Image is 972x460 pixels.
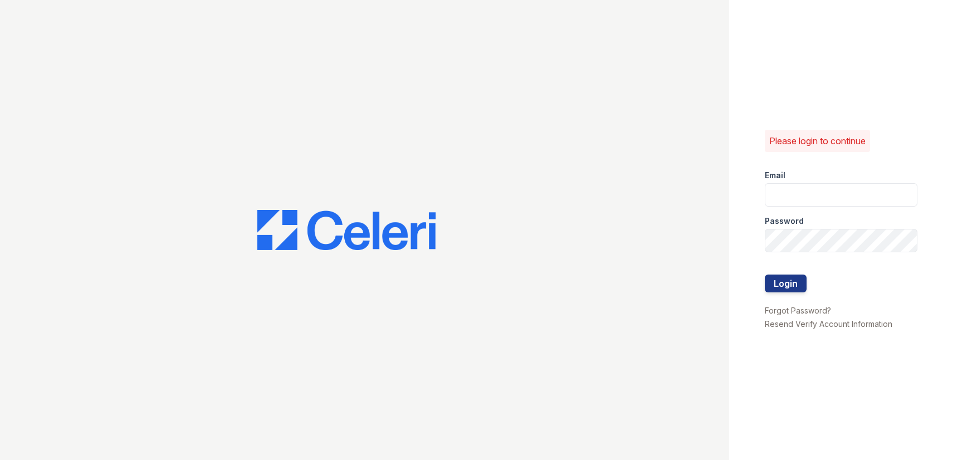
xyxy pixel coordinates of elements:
[765,170,785,181] label: Email
[765,306,831,315] a: Forgot Password?
[769,134,866,148] p: Please login to continue
[765,319,892,329] a: Resend Verify Account Information
[257,210,436,250] img: CE_Logo_Blue-a8612792a0a2168367f1c8372b55b34899dd931a85d93a1a3d3e32e68fde9ad4.png
[765,275,807,292] button: Login
[765,216,804,227] label: Password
